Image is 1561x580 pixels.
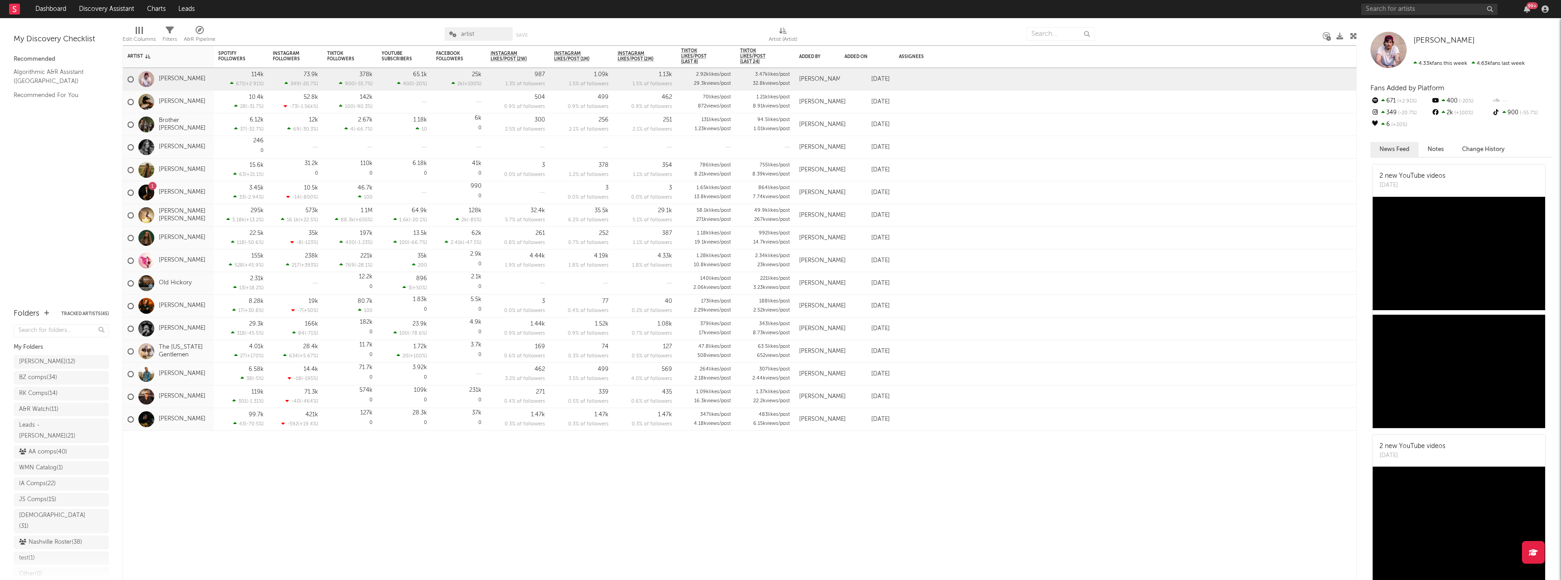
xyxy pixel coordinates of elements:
span: 1.2 % of followers [569,172,609,177]
span: -20.7 % [301,82,317,87]
input: Search for artists [1361,4,1497,15]
div: 2.92k likes/post [696,72,731,77]
div: 3.45k [249,185,264,191]
span: 2k [457,82,463,87]
div: ( ) [339,103,373,109]
div: 22.5k [250,230,264,236]
span: -20 % [414,82,426,87]
div: 872 views/post [698,104,731,109]
a: [PERSON_NAME] [159,325,206,332]
span: -123 % [303,240,317,245]
a: [PERSON_NAME] [159,143,206,151]
a: Leads - [PERSON_NAME](21) [14,419,109,443]
span: 900 [345,82,354,87]
div: [PERSON_NAME] [799,98,846,106]
div: 35.5k [594,208,609,214]
button: 99+ [1524,5,1530,13]
div: 7.74k views/post [753,195,790,200]
div: 1.65k likes/post [697,185,731,190]
span: +2.91 % [1396,99,1417,104]
span: 69 [293,127,299,132]
div: ( ) [284,103,318,109]
div: ( ) [234,103,264,109]
span: 0.0 % of followers [568,195,609,200]
div: 62k [471,230,481,236]
span: Instagram Likes/Post (1m) [554,51,595,62]
span: 2.1 % of followers [569,127,609,132]
span: -20.7 % [1397,111,1417,116]
div: Spotify Followers [218,51,250,62]
a: [PERSON_NAME] [159,166,206,174]
div: 2.9k [470,251,481,257]
div: Artist [128,54,196,59]
span: -30.3 % [301,127,317,132]
input: Search... [1026,27,1095,41]
button: Notes [1419,142,1453,157]
div: 32.4k [530,208,545,214]
div: 8.39k views/post [752,172,790,177]
div: 354 [662,162,672,168]
div: 0 [273,159,318,181]
div: 99 + [1527,2,1538,9]
div: Added By [799,54,822,59]
div: Nashville Roster ( 38 ) [19,537,82,548]
div: 29.1k [658,208,672,214]
div: -- [1492,95,1552,107]
a: The [US_STATE] Gentlemen [159,344,209,359]
div: Facebook Followers [436,51,468,62]
div: 387 [662,230,672,236]
div: 6k [475,115,481,121]
div: IA Comps ( 22 ) [19,478,56,489]
div: 992 likes/post [759,231,790,236]
div: ( ) [231,239,264,245]
div: Leads - [PERSON_NAME] ( 21 ) [19,420,83,442]
div: 197k [360,230,373,236]
div: 864 likes/post [758,185,790,190]
span: -20.1 % [410,218,426,223]
span: -47.5 % [464,240,480,245]
span: artist [461,31,474,37]
div: ( ) [281,217,318,223]
span: 0.7 % of followers [568,240,609,245]
span: 1.5 % of followers [569,82,609,87]
div: WMN Catalog ( 1 ) [19,463,63,473]
div: 0 [382,159,427,181]
span: -32.7 % [247,127,262,132]
span: 6.2 % of followers [568,218,609,223]
div: ( ) [339,81,373,87]
div: BZ comps ( 34 ) [19,372,57,383]
div: 128k [469,208,481,214]
input: Search for folders... [14,324,109,337]
div: RK Comps ( 14 ) [19,388,58,399]
span: -800 % [301,195,317,200]
div: 41k [472,161,481,166]
div: 256 [599,117,609,123]
div: A&R Pipeline [184,23,216,49]
div: [DATE] [1379,181,1445,190]
span: TikTok Likes/Post (last 24) [740,48,776,64]
span: 16.1k [287,218,299,223]
div: [DATE] [844,165,890,175]
div: AA comps ( 40 ) [19,447,67,458]
div: 15.6k [250,162,264,168]
span: +21.1 % [246,172,262,177]
div: 3 [669,185,672,191]
a: BZ comps(34) [14,371,109,385]
span: 0.8 % of followers [504,240,545,245]
div: [PERSON_NAME] [799,212,846,219]
div: 35k [309,230,318,236]
div: 1.21k likes/post [756,95,790,100]
span: -90.3 % [355,104,371,109]
span: 2.1 % of followers [633,127,672,132]
span: TikTok Likes/Post (last 8) [681,48,717,64]
div: [PERSON_NAME] [799,166,846,174]
div: 114k [251,72,264,78]
div: 1.18k [413,117,427,123]
div: ( ) [397,81,427,87]
div: 6.12k [250,117,264,123]
span: 400 [403,82,412,87]
a: [PERSON_NAME] [159,75,206,83]
div: [PERSON_NAME] ( 12 ) [19,356,75,367]
span: -55.7 % [1518,111,1538,116]
div: 73.9k [304,72,318,78]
